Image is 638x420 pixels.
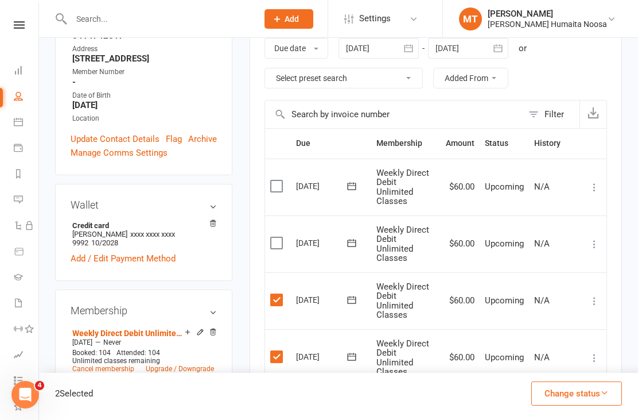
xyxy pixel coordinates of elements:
a: Cancel membership [72,365,134,373]
button: Add [264,9,313,29]
div: [DATE] [296,348,349,365]
div: 2 [55,387,93,400]
div: Filter [544,107,564,121]
iframe: Intercom live chat [11,381,39,409]
span: Add [285,14,299,24]
div: Address [72,44,217,55]
a: Assessments [14,343,40,369]
div: Member Number [72,67,217,78]
button: Change status [531,382,622,406]
a: Weekly Direct Debit Unlimited Classes [72,329,185,338]
strong: - [72,77,217,87]
li: [PERSON_NAME] [71,219,217,249]
span: Weekly Direct Debit Unlimited Classes [376,338,429,377]
a: Reports [14,162,40,188]
span: Selected [60,388,93,399]
div: [DATE] [296,291,349,309]
span: Upcoming [485,295,524,306]
td: $60.00 [441,329,480,386]
span: 4 [35,381,44,390]
button: Filter [523,101,579,128]
button: Due date [264,38,328,59]
span: Booked: 104 [72,349,111,357]
div: MT [459,7,482,30]
span: N/A [534,295,550,306]
span: Upcoming [485,182,524,192]
th: Due [291,129,371,158]
div: or [519,41,527,55]
th: Membership [371,129,441,158]
a: Flag [166,132,182,146]
span: N/A [534,238,550,249]
span: N/A [534,182,550,192]
a: Product Sales [14,240,40,265]
button: Added From [433,68,508,88]
div: [PERSON_NAME] Humaita Noosa [488,19,607,29]
td: $60.00 [441,215,480,272]
a: Add / Edit Payment Method [71,252,176,265]
strong: Credit card [72,221,211,230]
input: Search by invoice number [265,101,523,128]
a: Update Contact Details [71,132,159,146]
div: [DATE] [296,177,349,195]
th: History [529,129,582,158]
td: $60.00 [441,159,480,215]
span: Attended: 104 [116,349,160,357]
a: People [14,84,40,110]
span: Weekly Direct Debit Unlimited Classes [376,282,429,321]
div: Location [72,113,217,124]
h3: Wallet [71,199,217,211]
div: — [69,338,217,347]
span: 10/2028 [91,238,118,247]
a: Manage Comms Settings [71,146,168,160]
div: Date of Birth [72,90,217,101]
span: N/A [534,352,550,363]
span: Settings [359,6,391,32]
span: [DATE] [72,338,92,346]
a: Dashboard [14,59,40,84]
input: Search... [68,11,250,27]
span: Upcoming [485,352,524,363]
a: Payments [14,136,40,162]
span: Weekly Direct Debit Unlimited Classes [376,225,429,264]
strong: [DATE] [72,100,217,110]
strong: [STREET_ADDRESS] [72,53,217,64]
span: Weekly Direct Debit Unlimited Classes [376,168,429,207]
th: Status [480,129,529,158]
h3: Membership [71,305,217,317]
span: Upcoming [485,238,524,249]
a: Archive [188,132,217,146]
a: Calendar [14,110,40,136]
div: [DATE] [296,234,349,252]
td: $60.00 [441,272,480,329]
div: [PERSON_NAME] [488,9,607,19]
span: Unlimited classes remaining [72,357,160,365]
span: xxxx xxxx xxxx 9992 [72,230,175,247]
span: Never [103,338,121,346]
th: Amount [441,129,480,158]
a: Upgrade / Downgrade [146,365,214,373]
